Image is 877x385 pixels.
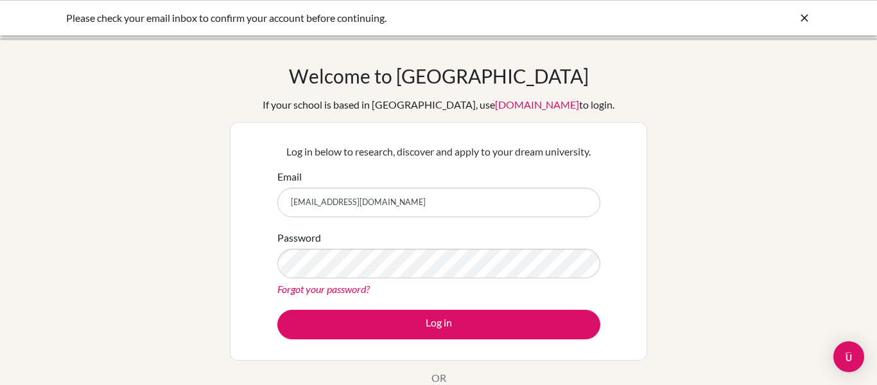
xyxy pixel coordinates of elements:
div: Please check your email inbox to confirm your account before continuing. [66,10,618,26]
button: Log in [277,310,600,339]
a: Forgot your password? [277,283,370,295]
h1: Welcome to [GEOGRAPHIC_DATA] [289,64,589,87]
label: Password [277,230,321,246]
a: [DOMAIN_NAME] [495,98,579,111]
p: Log in below to research, discover and apply to your dream university. [277,144,600,159]
label: Email [277,169,302,184]
div: Open Intercom Messenger [833,341,864,372]
div: If your school is based in [GEOGRAPHIC_DATA], use to login. [263,97,614,112]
